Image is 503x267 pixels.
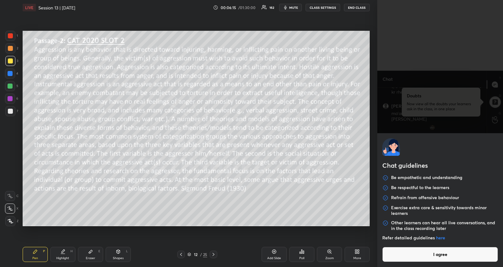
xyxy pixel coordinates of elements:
[279,4,302,11] button: mute
[5,94,18,104] div: 6
[5,43,18,53] div: 2
[382,235,498,241] p: Refer detailed guidelines
[5,31,18,41] div: 1
[391,205,498,216] p: Exercise extra care & sensitivity towards minor learners
[382,247,498,262] button: I agree
[391,195,459,201] p: Refrain from offensive behaviour
[436,235,445,241] a: here
[325,257,334,260] div: Zoom
[113,257,124,260] div: Shapes
[203,252,207,257] div: 25
[98,250,100,253] div: E
[391,220,498,231] p: Other learners can hear all live conversations, and in the class recording later
[32,257,38,260] div: Pen
[5,204,19,214] div: X
[5,68,18,79] div: 4
[5,106,18,116] div: 7
[126,250,128,253] div: L
[43,250,45,253] div: P
[269,6,274,9] div: 162
[5,56,18,66] div: 3
[391,185,449,191] p: Be respectful to the learners
[267,257,281,260] div: Add Slide
[306,4,340,11] button: CLASS SETTINGS
[56,257,69,260] div: Highlight
[344,4,370,11] button: END CLASS
[23,4,36,11] div: LIVE
[5,81,18,91] div: 5
[289,5,298,10] span: mute
[5,216,19,226] div: Z
[5,191,19,201] div: C
[38,5,75,11] h4: Session 13 | [DATE]
[353,257,361,260] div: More
[391,175,462,181] p: Be empathetic and understanding
[70,250,73,253] div: H
[86,257,95,260] div: Eraser
[192,253,199,256] div: 12
[299,257,304,260] div: Poll
[382,161,498,172] h2: Chat guidelines
[200,253,202,256] div: /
